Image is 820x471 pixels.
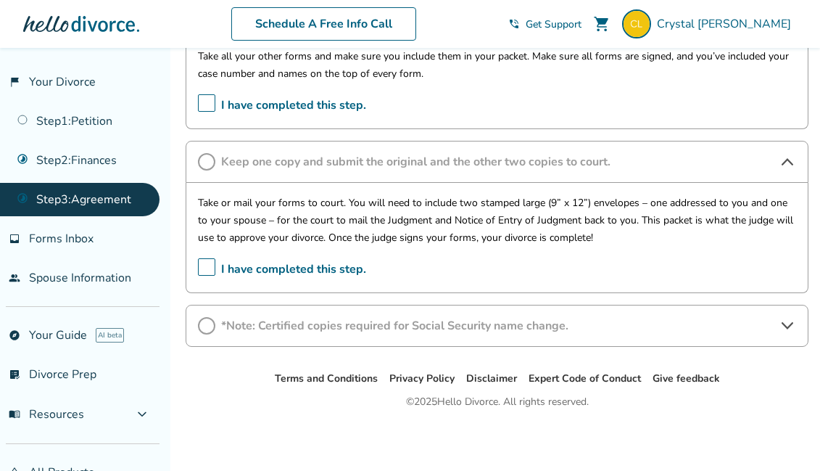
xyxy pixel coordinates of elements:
[747,401,820,471] iframe: Chat Widget
[406,393,589,411] div: © 2025 Hello Divorce. All rights reserved.
[593,15,610,33] span: shopping_cart
[231,7,416,41] a: Schedule A Free Info Call
[526,17,581,31] span: Get Support
[508,17,581,31] a: phone_in_talkGet Support
[96,328,124,343] span: AI beta
[529,372,641,385] a: Expert Code of Conduct
[221,154,773,170] span: Keep one copy and submit the original and the other two copies to court.
[389,372,455,385] a: Privacy Policy
[9,329,20,341] span: explore
[508,18,520,30] span: phone_in_talk
[466,370,517,388] li: Disclaimer
[221,318,773,334] span: *Note: Certified copies required for Social Security name change.
[9,76,20,88] span: flag_2
[657,16,797,32] span: Crystal [PERSON_NAME]
[9,233,20,245] span: inbox
[198,94,366,117] span: I have completed this step.
[198,48,796,83] p: Take all your other forms and make sure you include them in your packet. Make sure all forms are ...
[9,409,20,420] span: menu_book
[9,369,20,380] span: list_alt_check
[198,194,796,247] p: Take or mail your forms to court. You will need to include two stamped large (9” x 12”) envelopes...
[653,370,720,388] li: Give feedback
[133,406,151,423] span: expand_more
[275,372,378,385] a: Terms and Conditions
[622,9,651,38] img: crystalmarie.larsen@gmail.com
[9,406,84,422] span: Resources
[9,272,20,284] span: people
[198,258,366,281] span: I have completed this step.
[29,231,94,247] span: Forms Inbox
